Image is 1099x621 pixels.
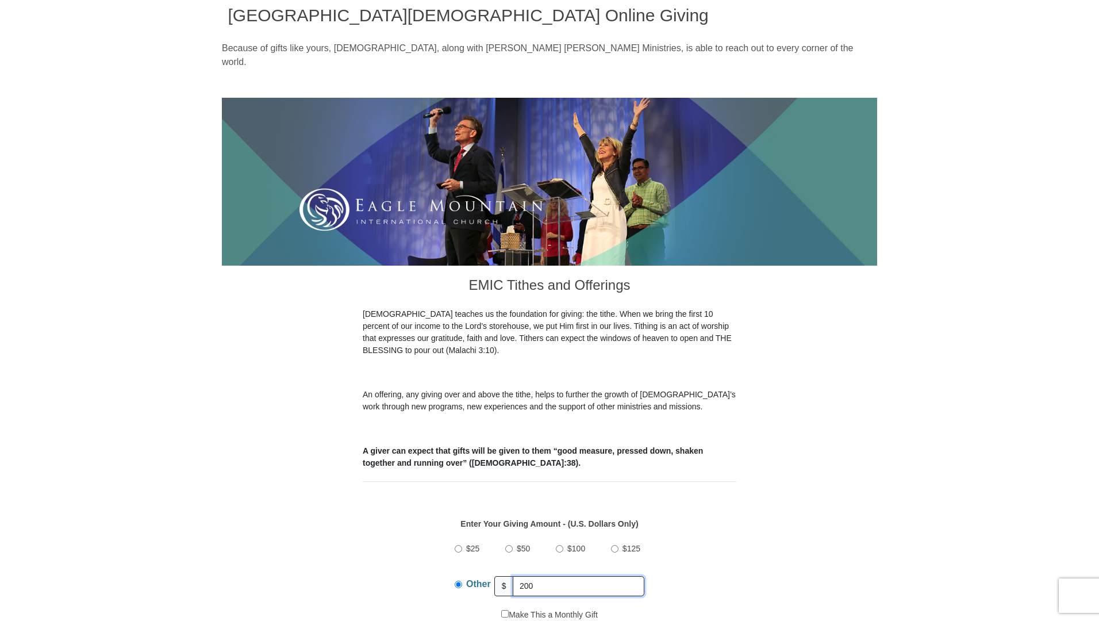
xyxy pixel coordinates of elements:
h1: [GEOGRAPHIC_DATA][DEMOGRAPHIC_DATA] Online Giving [228,6,871,25]
span: $100 [567,544,585,553]
input: Make This a Monthly Gift [501,610,509,618]
span: $ [494,576,514,596]
b: A giver can expect that gifts will be given to them “good measure, pressed down, shaken together ... [363,446,703,467]
p: [DEMOGRAPHIC_DATA] teaches us the foundation for giving: the tithe. When we bring the first 10 pe... [363,308,736,356]
strong: Enter Your Giving Amount - (U.S. Dollars Only) [460,519,638,528]
span: Other [466,579,491,589]
span: $50 [517,544,530,553]
span: $25 [466,544,479,553]
p: An offering, any giving over and above the tithe, helps to further the growth of [DEMOGRAPHIC_DAT... [363,389,736,413]
span: $125 [622,544,640,553]
input: Other Amount [513,576,644,596]
p: Because of gifts like yours, [DEMOGRAPHIC_DATA], along with [PERSON_NAME] [PERSON_NAME] Ministrie... [222,41,877,69]
h3: EMIC Tithes and Offerings [363,266,736,308]
label: Make This a Monthly Gift [501,609,598,621]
